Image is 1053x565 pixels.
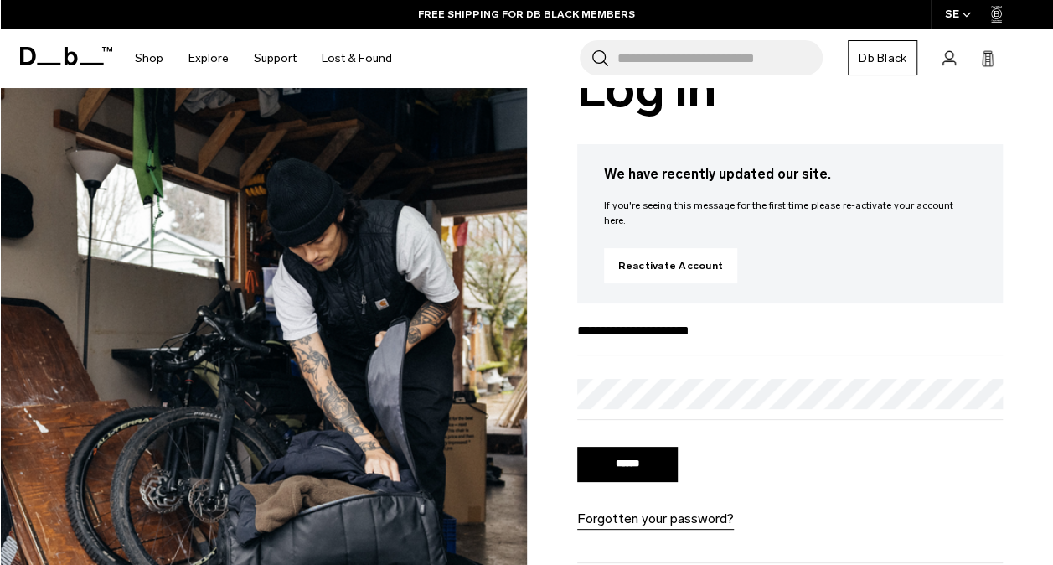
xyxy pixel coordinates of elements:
[604,198,977,228] p: If you're seeing this message for the first time please re-activate your account here.
[604,164,977,184] h3: We have recently updated our site.
[577,509,734,529] a: Forgotten your password?
[418,7,635,22] a: FREE SHIPPING FOR DB BLACK MEMBERS
[188,29,229,88] a: Explore
[604,248,738,283] a: Reactivate Account
[577,61,1004,117] h1: Log in
[122,29,405,88] nav: Main Navigation
[254,29,297,88] a: Support
[322,29,392,88] a: Lost & Found
[848,40,917,75] a: Db Black
[135,29,163,88] a: Shop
